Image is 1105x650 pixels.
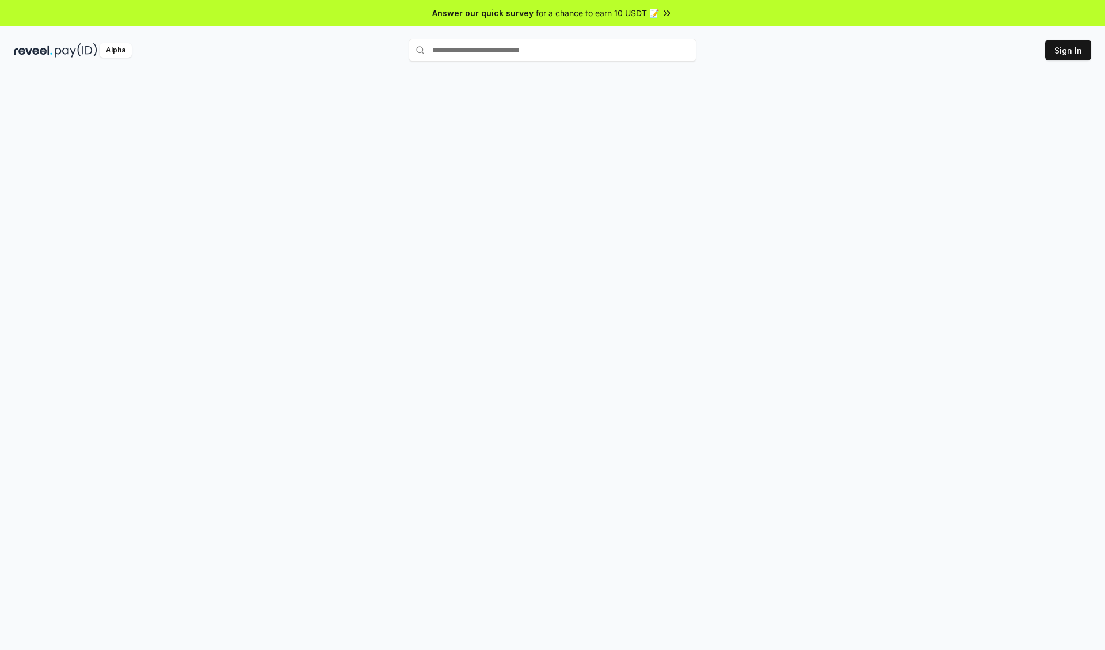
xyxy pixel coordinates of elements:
span: Answer our quick survey [432,7,534,19]
img: pay_id [55,43,97,58]
span: for a chance to earn 10 USDT 📝 [536,7,659,19]
img: reveel_dark [14,43,52,58]
button: Sign In [1045,40,1091,60]
div: Alpha [100,43,132,58]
